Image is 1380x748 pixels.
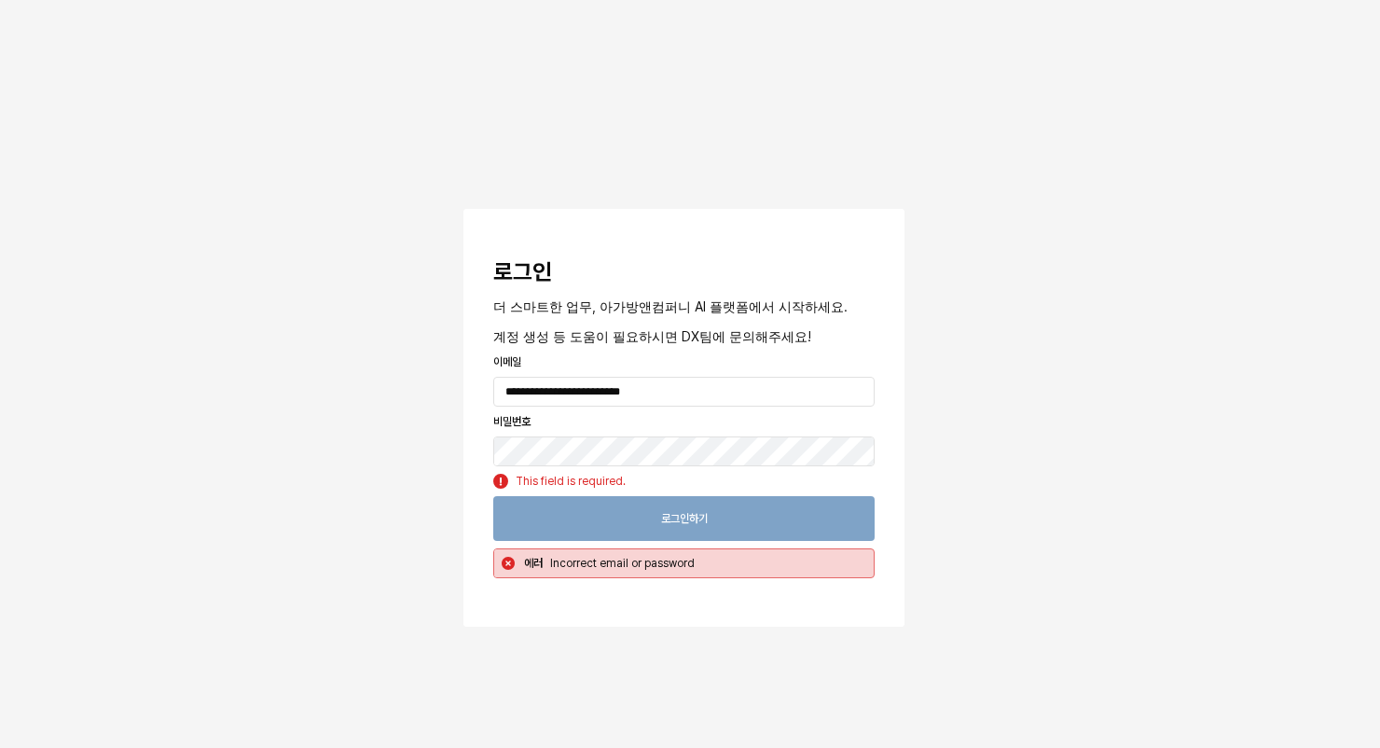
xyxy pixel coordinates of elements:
p: 로그인하기 [661,511,708,526]
p: 계정 생성 등 도움이 필요하시면 DX팀에 문의해주세요! [493,326,875,346]
p: Incorrect email or password [550,555,859,572]
h3: 로그인 [493,259,875,285]
button: 로그인하기 [493,496,875,541]
div: This field is required. [516,474,626,489]
p: 이메일 [493,353,875,370]
p: 더 스마트한 업무, 아가방앤컴퍼니 AI 플랫폼에서 시작하세요. [493,297,875,316]
p: 에러 [524,555,543,572]
p: 비밀번호 [493,413,875,430]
